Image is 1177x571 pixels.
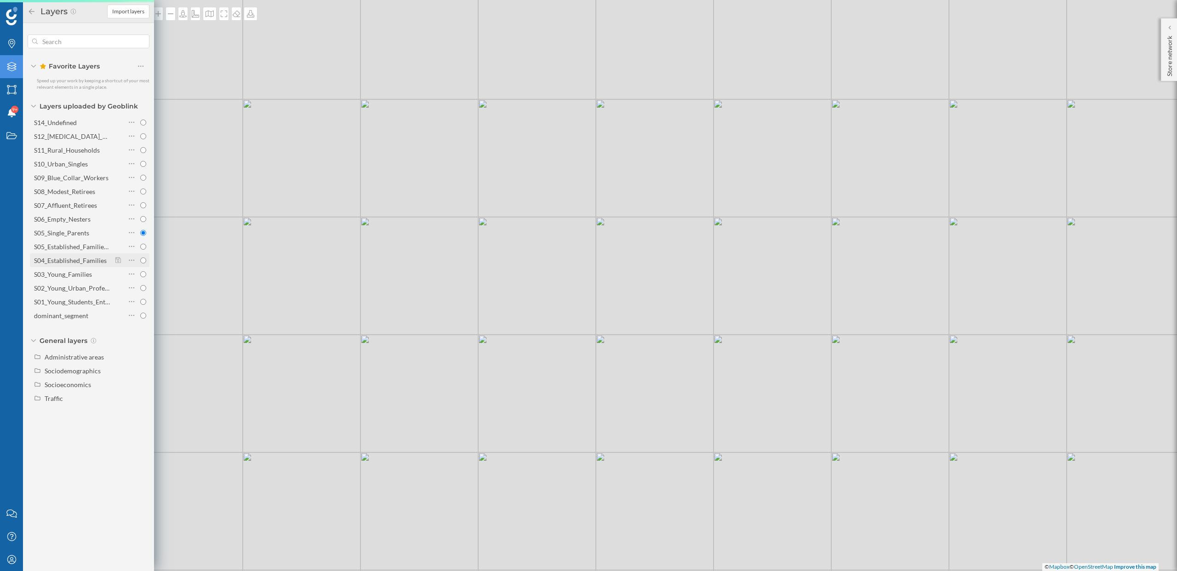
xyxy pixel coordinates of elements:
div: S05_Established_Families_Premium [34,243,136,251]
div: S06_Empty_Nesters [34,215,91,223]
div: S09_Blue_Collar_Workers [34,174,109,182]
input: S05_Established_Families_Premium [140,244,146,250]
input: S11_Rural_Households [140,147,146,153]
input: S05_Single_Parents [140,230,146,236]
a: Mapbox [1049,563,1069,570]
input: S02_Young_Urban_Professionals [140,285,146,291]
div: © © [1042,563,1159,571]
img: Geoblink Logo [6,7,17,25]
input: S09_Blue_Collar_Workers [140,175,146,181]
div: Socioeconomics [45,381,91,388]
input: dominant_segment [140,313,146,319]
div: Administrative areas [45,353,104,361]
input: S07_Affluent_Retirees [140,202,146,208]
span: Layers uploaded by Geoblink [40,102,138,111]
h2: Layers [36,4,70,19]
div: S02_Young_Urban_Professionals [34,284,127,292]
input: S12_[MEDICAL_DATA]_Households [140,133,146,139]
span: Favorite Layers [40,62,100,71]
div: S07_Affluent_Retirees [34,201,97,209]
a: Improve this map [1114,563,1156,570]
div: S10_Urban_Singles [34,160,88,168]
div: S08_Modest_Retirees [34,188,95,195]
div: Sociodemographics [45,367,101,375]
div: Traffic [45,394,63,402]
input: S10_Urban_Singles [140,161,146,167]
input: S01_Young_Students_Entry [140,299,146,305]
input: S04_Established_Families [140,257,146,263]
input: S03_Young_Families [140,271,146,277]
div: S04_Established_Families [34,257,107,264]
div: S12_[MEDICAL_DATA]_Households [34,132,137,140]
span: General layers [40,336,87,345]
input: S14_Undefined [140,120,146,126]
div: S01_Young_Students_Entry [34,298,111,306]
p: Store network [1165,32,1174,76]
input: S08_Modest_Retirees [140,188,146,194]
div: S11_Rural_Households [34,146,100,154]
div: S03_Young_Families [34,270,92,278]
span: Speed up your work by keeping a shortcut of your most relevant elements in a single place. [37,78,149,90]
span: Assistance [18,6,63,15]
input: S06_Empty_Nesters [140,216,146,222]
span: Import layers [112,7,144,16]
div: S14_Undefined [34,119,77,126]
div: dominant_segment [34,312,88,320]
a: OpenStreetMap [1074,563,1113,570]
div: S05_Single_Parents [34,229,89,237]
span: 9+ [12,105,17,114]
